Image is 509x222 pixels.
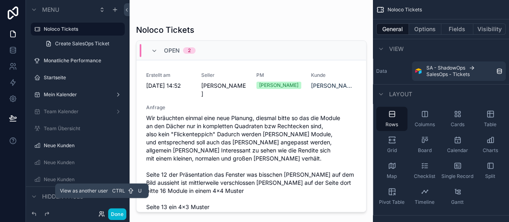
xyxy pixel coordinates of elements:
[409,107,440,131] button: Columns
[55,40,109,47] span: Create SalesOps Ticket
[44,159,123,166] label: Neue Kunden
[415,121,435,128] span: Columns
[442,159,473,183] button: Single Record
[447,147,468,154] span: Calendar
[376,68,409,74] label: Data
[44,125,123,132] label: Team Übersicht
[415,199,434,205] span: Timeline
[385,121,398,128] span: Rows
[44,176,123,183] label: Neue Kunden
[475,159,506,183] button: Split
[483,147,498,154] span: Charts
[108,208,126,220] button: Done
[376,184,407,209] button: Pivot Table
[188,47,191,54] div: 2
[376,107,407,131] button: Rows
[42,6,59,14] span: Menu
[44,26,120,32] label: Noloco Tickets
[44,142,123,149] label: Neue Kunden
[475,133,506,157] button: Charts
[387,173,397,180] span: Map
[389,90,412,98] span: Layout
[409,184,440,209] button: Timeline
[387,147,397,154] span: Grid
[451,121,464,128] span: Cards
[441,173,473,180] span: Single Record
[44,91,112,98] label: Mein Kalender
[388,6,422,13] span: Noloco Tickets
[412,61,506,81] a: SA - ShadowOpsSalesOps - Tickets
[111,187,126,195] span: Ctrl
[409,23,441,35] button: Options
[136,188,143,194] span: U
[441,23,474,35] button: Fields
[415,68,422,74] img: Airtable Logo
[40,37,125,50] a: Create SalesOps Ticket
[42,192,83,201] span: Hidden pages
[442,184,473,209] button: Gantt
[484,121,496,128] span: Table
[426,71,470,78] span: SalesOps - Tickets
[485,173,495,180] span: Split
[60,188,108,194] span: View as another user
[409,159,440,183] button: Checklist
[376,159,407,183] button: Map
[44,57,123,64] label: Monatliche Performance
[44,108,112,115] label: Team Kalender
[389,45,404,53] span: View
[379,199,405,205] span: Pivot Table
[44,74,123,81] label: Startseite
[376,133,407,157] button: Grid
[376,23,409,35] button: General
[164,47,180,55] span: Open
[426,65,465,71] span: SA - ShadowOps
[475,107,506,131] button: Table
[409,133,440,157] button: Board
[414,173,435,180] span: Checklist
[473,23,506,35] button: Visibility
[418,147,432,154] span: Board
[442,133,473,157] button: Calendar
[442,107,473,131] button: Cards
[451,199,464,205] span: Gantt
